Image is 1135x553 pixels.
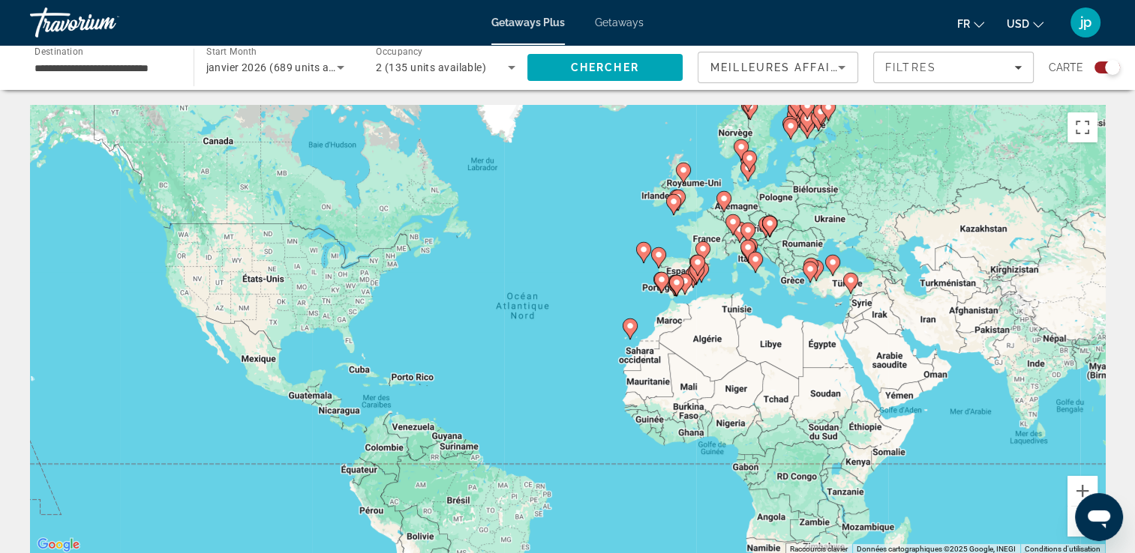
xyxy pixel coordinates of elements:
[595,16,644,28] a: Getaways
[571,61,639,73] span: Chercher
[1067,112,1097,142] button: Passer en plein écran
[873,52,1034,83] button: Filters
[376,46,423,57] span: Occupancy
[885,61,936,73] span: Filtres
[710,58,845,76] mat-select: Sort by
[491,16,565,28] a: Getaways Plus
[1007,13,1043,34] button: Change currency
[1007,18,1029,30] span: USD
[206,61,371,73] span: janvier 2026 (689 units available)
[957,18,970,30] span: fr
[957,13,984,34] button: Change language
[35,46,83,56] span: Destination
[1066,7,1105,38] button: User Menu
[30,3,180,42] a: Travorium
[206,46,257,57] span: Start Month
[35,59,174,77] input: Select destination
[1075,493,1123,541] iframe: Bouton de lancement de la fenêtre de messagerie
[527,54,683,81] button: Search
[857,545,1016,553] span: Données cartographiques ©2025 Google, INEGI
[1067,507,1097,537] button: Zoom arrière
[1025,545,1100,553] a: Conditions d'utilisation (s'ouvre dans un nouvel onglet)
[1067,476,1097,506] button: Zoom avant
[1049,57,1083,78] span: Carte
[710,61,854,73] span: Meilleures affaires
[1080,15,1091,30] span: jp
[376,61,486,73] span: 2 (135 units available)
